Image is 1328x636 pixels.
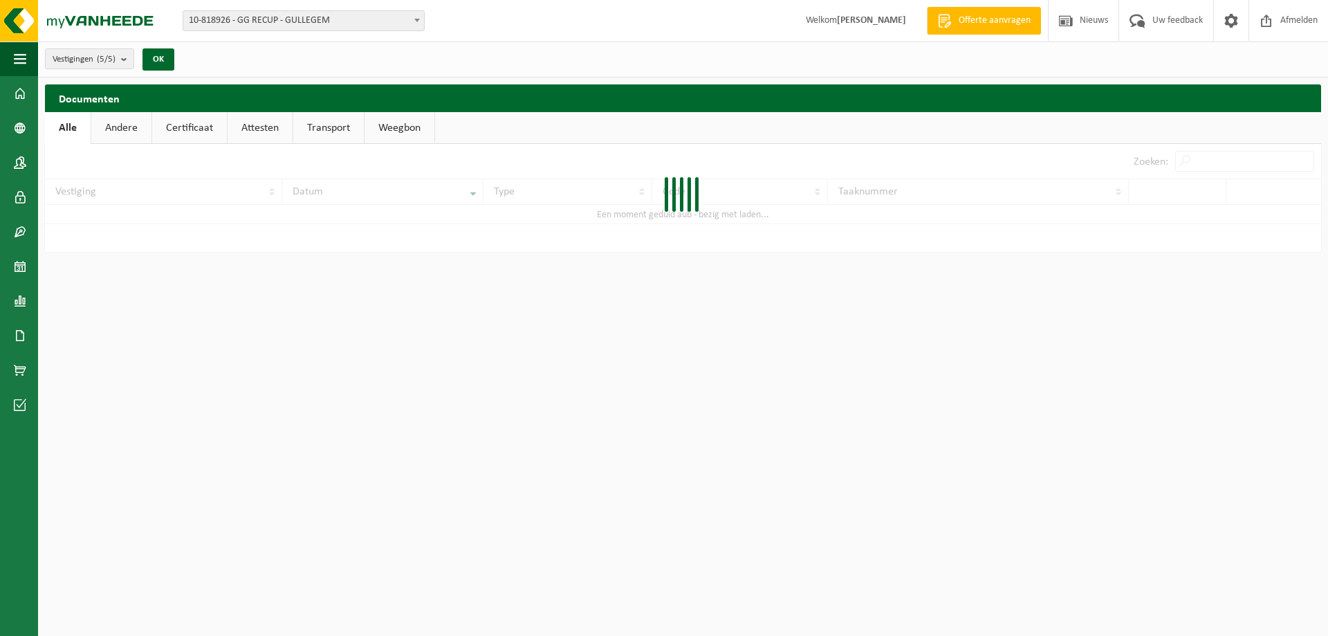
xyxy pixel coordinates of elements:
[91,112,151,144] a: Andere
[183,10,425,31] span: 10-818926 - GG RECUP - GULLEGEM
[45,84,1321,111] h2: Documenten
[293,112,364,144] a: Transport
[228,112,293,144] a: Attesten
[45,48,134,69] button: Vestigingen(5/5)
[97,55,116,64] count: (5/5)
[927,7,1041,35] a: Offerte aanvragen
[53,49,116,70] span: Vestigingen
[365,112,434,144] a: Weegbon
[142,48,174,71] button: OK
[183,11,424,30] span: 10-818926 - GG RECUP - GULLEGEM
[152,112,227,144] a: Certificaat
[837,15,906,26] strong: [PERSON_NAME]
[45,112,91,144] a: Alle
[955,14,1034,28] span: Offerte aanvragen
